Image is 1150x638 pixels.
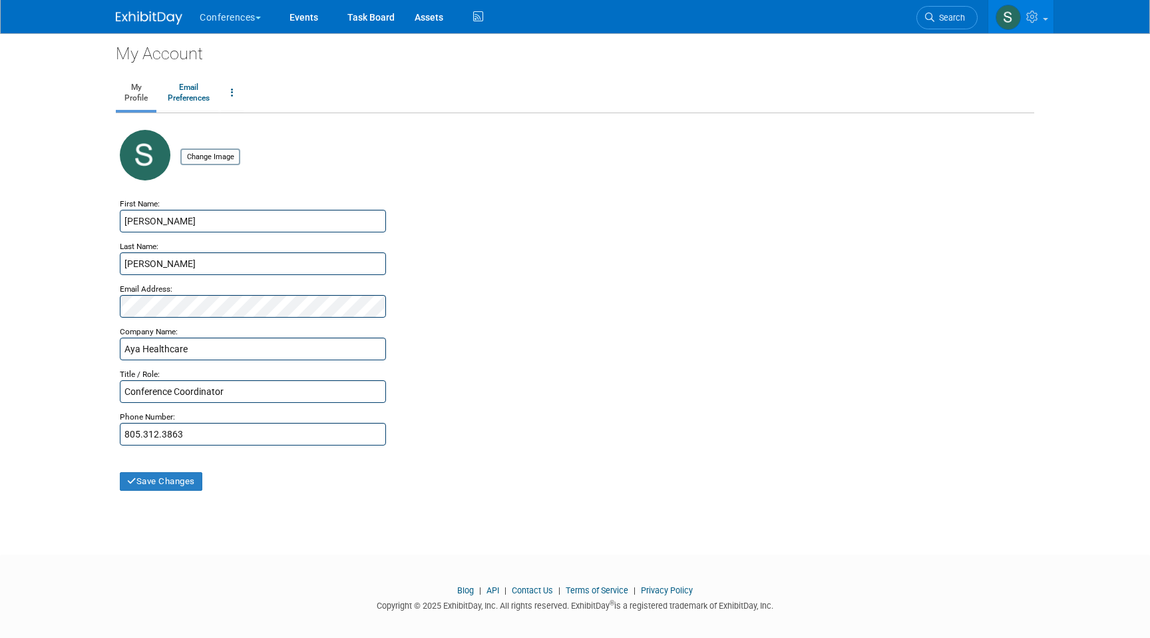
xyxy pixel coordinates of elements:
[610,599,614,607] sup: ®
[555,585,564,595] span: |
[120,199,160,208] small: First Name:
[116,77,156,110] a: MyProfile
[566,585,628,595] a: Terms of Service
[120,284,172,294] small: Email Address:
[457,585,474,595] a: Blog
[486,585,499,595] a: API
[120,130,170,180] img: S.jpg
[996,5,1021,30] img: Sophie Buffo
[120,472,202,491] button: Save Changes
[641,585,693,595] a: Privacy Policy
[501,585,510,595] span: |
[476,585,484,595] span: |
[116,11,182,25] img: ExhibitDay
[159,77,218,110] a: EmailPreferences
[512,585,553,595] a: Contact Us
[120,242,158,251] small: Last Name:
[934,13,965,23] span: Search
[120,370,160,379] small: Title / Role:
[116,33,1034,65] div: My Account
[630,585,639,595] span: |
[120,327,178,336] small: Company Name:
[120,412,175,422] small: Phone Number:
[916,6,978,29] a: Search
